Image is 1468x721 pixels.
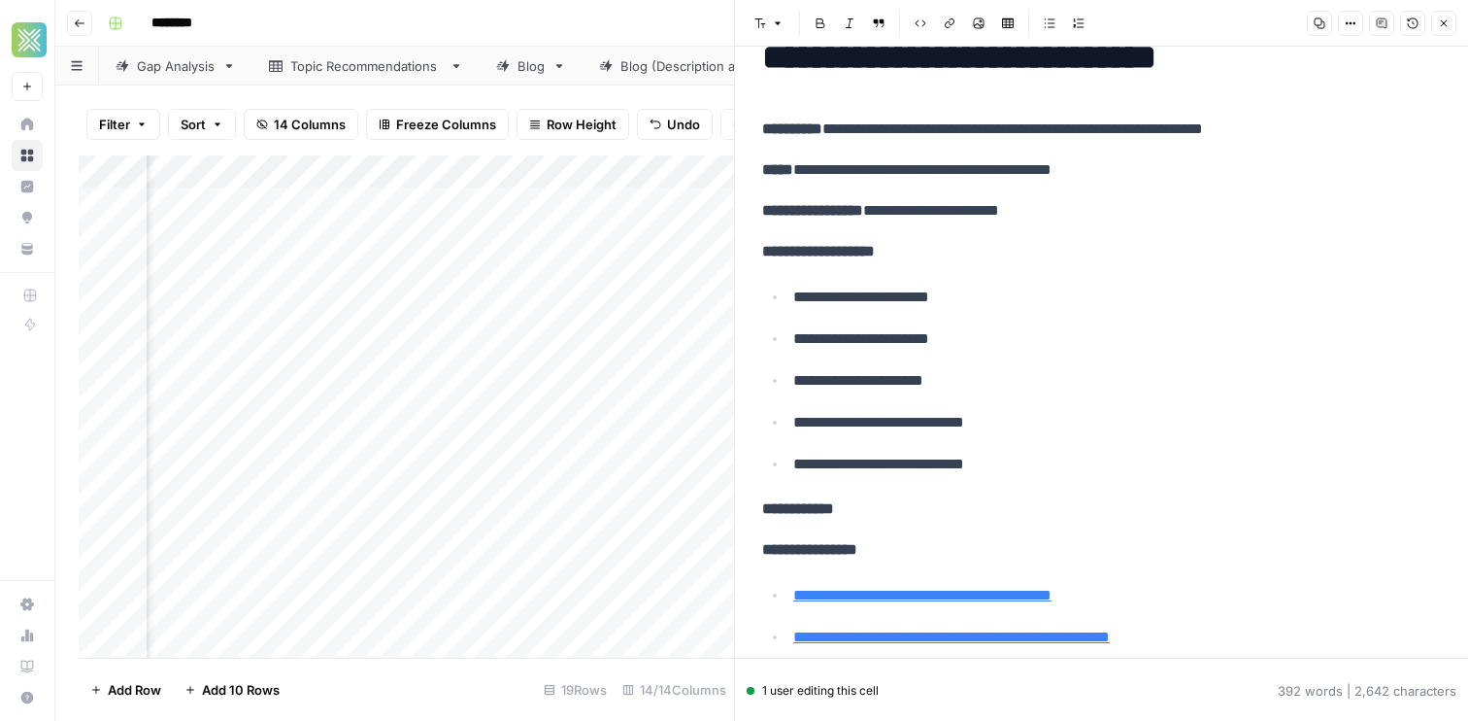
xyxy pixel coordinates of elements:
a: Blog (Description and Tie In Test) [583,47,860,86]
button: Sort [168,109,236,140]
a: Opportunities [12,202,43,233]
div: 392 words | 2,642 characters [1278,681,1456,701]
div: Topic Recommendations [290,56,442,76]
button: Help + Support [12,682,43,713]
button: Workspace: Xponent21 [12,16,43,64]
button: Add 10 Rows [173,674,291,705]
span: Freeze Columns [396,115,496,134]
a: Learning Hub [12,651,43,682]
div: Gap Analysis [137,56,215,76]
a: Insights [12,171,43,202]
img: Xponent21 Logo [12,22,47,57]
a: Blog [480,47,583,86]
div: 19 Rows [536,674,615,705]
span: Undo [667,115,700,134]
button: Add Row [79,674,173,705]
button: Row Height [517,109,629,140]
button: Undo [637,109,713,140]
div: Blog (Description and Tie In Test) [620,56,822,76]
span: Row Height [547,115,617,134]
span: Sort [181,115,206,134]
span: Filter [99,115,130,134]
a: Your Data [12,233,43,264]
button: Freeze Columns [366,109,509,140]
div: 1 user editing this cell [747,682,879,700]
a: Home [12,109,43,140]
a: Settings [12,589,43,620]
button: Filter [86,109,160,140]
span: Add Row [108,680,161,700]
div: Blog [517,56,545,76]
button: 14 Columns [244,109,358,140]
span: Add 10 Rows [202,680,280,700]
a: Gap Analysis [99,47,252,86]
a: Browse [12,140,43,171]
a: Usage [12,620,43,651]
a: Topic Recommendations [252,47,480,86]
span: 14 Columns [274,115,346,134]
div: 14/14 Columns [615,674,734,705]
